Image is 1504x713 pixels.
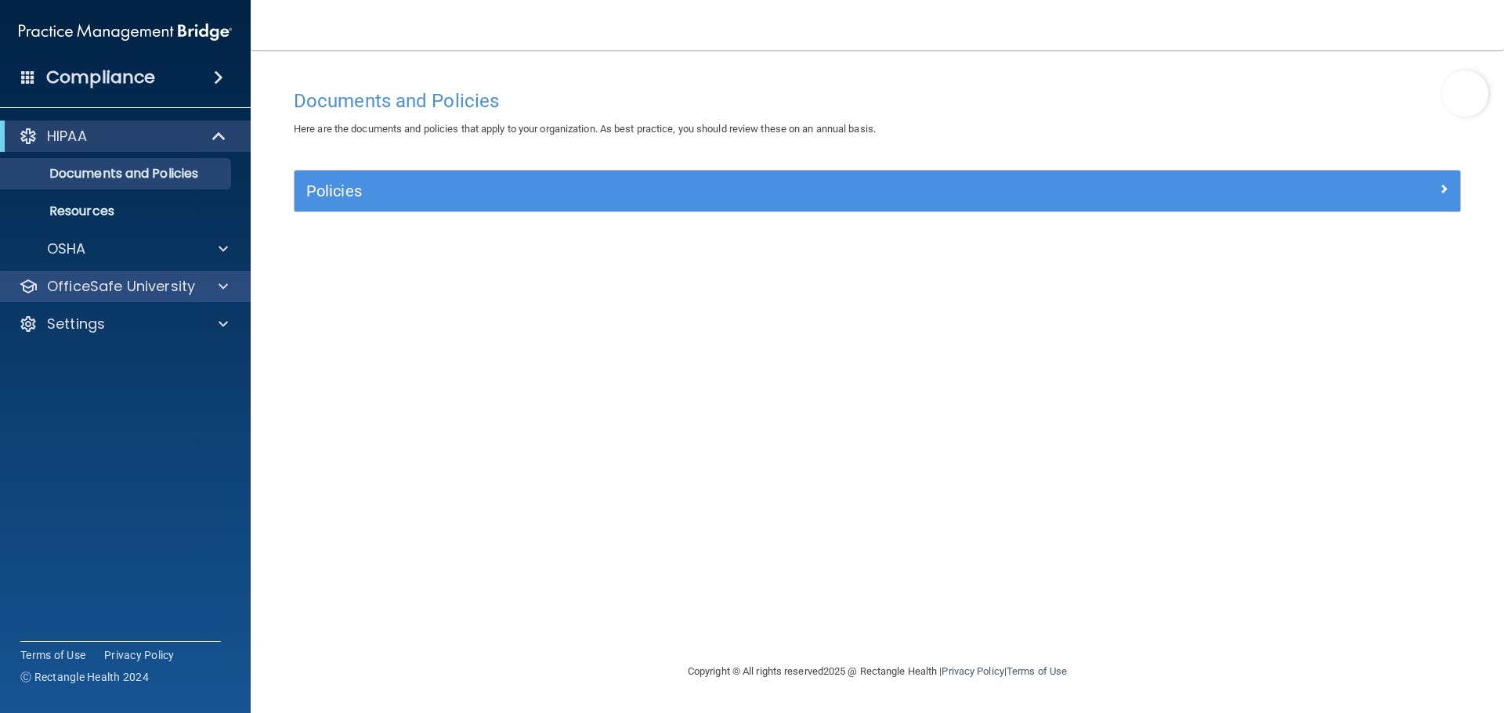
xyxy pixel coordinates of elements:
a: Privacy Policy [104,647,175,663]
a: Privacy Policy [942,665,1003,677]
h4: Documents and Policies [294,91,1461,111]
h4: Compliance [46,67,155,88]
a: Policies [306,178,1448,203]
a: Terms of Use [20,647,85,663]
h5: Policies [306,182,1157,200]
a: OSHA [19,239,228,258]
p: Documents and Policies [10,166,224,182]
a: Terms of Use [1007,665,1067,677]
p: Settings [47,315,105,333]
p: OfficeSafe University [47,277,195,296]
img: PMB logo [19,16,232,48]
p: Resources [10,203,224,219]
a: OfficeSafe University [19,277,228,296]
a: HIPAA [19,127,227,146]
div: Copyright © All rights reserved 2025 @ Rectangle Health | | [591,646,1163,697]
a: Settings [19,315,228,333]
span: Here are the documents and policies that apply to your organization. As best practice, you should... [294,123,876,135]
button: Open Resource Center [1442,70,1488,117]
p: HIPAA [47,127,87,146]
span: Ⓒ Rectangle Health 2024 [20,669,149,685]
p: OSHA [47,239,86,258]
